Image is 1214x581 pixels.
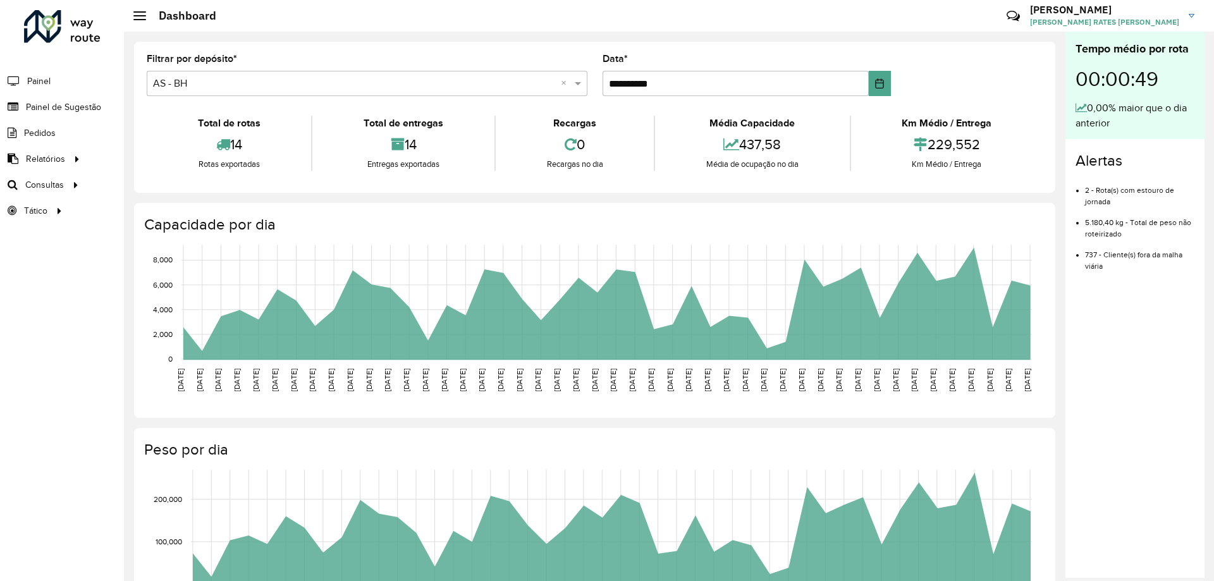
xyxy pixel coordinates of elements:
text: [DATE] [929,369,937,391]
text: [DATE] [910,369,918,391]
div: 14 [150,131,308,158]
text: [DATE] [327,369,335,391]
text: [DATE] [271,369,279,391]
div: Tempo médio por rota [1076,40,1194,58]
button: Choose Date [869,71,891,96]
li: 5.180,40 kg - Total de peso não roteirizado [1085,207,1194,240]
text: [DATE] [609,369,617,391]
text: [DATE] [722,369,730,391]
text: [DATE] [383,369,391,391]
text: [DATE] [1004,369,1012,391]
text: [DATE] [986,369,994,391]
text: [DATE] [176,369,185,391]
text: 4,000 [153,305,173,314]
text: [DATE] [496,369,505,391]
div: Recargas no dia [499,158,651,171]
span: [PERSON_NAME] RATES [PERSON_NAME] [1030,16,1179,28]
text: [DATE] [684,369,692,391]
label: Filtrar por depósito [147,51,237,66]
text: 6,000 [153,281,173,289]
text: [DATE] [252,369,260,391]
div: 0,00% maior que o dia anterior [1076,101,1194,131]
text: [DATE] [308,369,316,391]
text: [DATE] [534,369,542,391]
span: Tático [24,204,47,217]
div: Média de ocupação no dia [658,158,846,171]
span: Pedidos [24,126,56,140]
a: Contato Rápido [1000,3,1027,30]
div: 437,58 [658,131,846,158]
text: [DATE] [195,369,204,391]
div: Km Médio / Entrega [854,116,1039,131]
text: [DATE] [778,369,787,391]
text: [DATE] [873,369,881,391]
text: [DATE] [346,369,354,391]
text: [DATE] [759,369,768,391]
li: 737 - Cliente(s) fora da malha viária [1085,240,1194,272]
div: 14 [316,131,491,158]
div: Rotas exportadas [150,158,308,171]
text: 2,000 [153,330,173,338]
text: [DATE] [741,369,749,391]
text: [DATE] [835,369,843,391]
span: Painel [27,75,51,88]
div: 0 [499,131,651,158]
span: Consultas [25,178,64,192]
text: [DATE] [421,369,429,391]
label: Data [603,51,628,66]
text: [DATE] [948,369,956,391]
h4: Alertas [1076,152,1194,170]
div: Km Médio / Entrega [854,158,1039,171]
text: [DATE] [440,369,448,391]
span: Painel de Sugestão [26,101,101,114]
text: [DATE] [703,369,711,391]
div: Média Capacidade [658,116,846,131]
h2: Dashboard [146,9,216,23]
text: [DATE] [290,369,298,391]
div: Recargas [499,116,651,131]
text: [DATE] [854,369,862,391]
text: [DATE] [816,369,825,391]
text: [DATE] [365,369,373,391]
div: 00:00:49 [1076,58,1194,101]
text: [DATE] [1023,369,1031,391]
text: [DATE] [797,369,806,391]
text: 200,000 [154,495,182,503]
text: [DATE] [233,369,241,391]
h3: [PERSON_NAME] [1030,4,1179,16]
text: [DATE] [515,369,524,391]
text: 0 [168,355,173,363]
span: Relatórios [26,152,65,166]
li: 2 - Rota(s) com estouro de jornada [1085,175,1194,207]
div: 229,552 [854,131,1039,158]
text: 100,000 [156,537,182,546]
text: [DATE] [214,369,222,391]
text: [DATE] [967,369,975,391]
text: [DATE] [628,369,636,391]
text: [DATE] [553,369,561,391]
div: Entregas exportadas [316,158,491,171]
text: [DATE] [458,369,467,391]
div: Total de entregas [316,116,491,131]
text: [DATE] [647,369,655,391]
text: 8,000 [153,256,173,264]
div: Total de rotas [150,116,308,131]
h4: Capacidade por dia [144,216,1043,234]
span: Clear all [561,76,572,91]
text: [DATE] [402,369,410,391]
text: [DATE] [477,369,486,391]
text: [DATE] [892,369,900,391]
text: [DATE] [572,369,580,391]
text: [DATE] [591,369,599,391]
text: [DATE] [666,369,674,391]
h4: Peso por dia [144,441,1043,459]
